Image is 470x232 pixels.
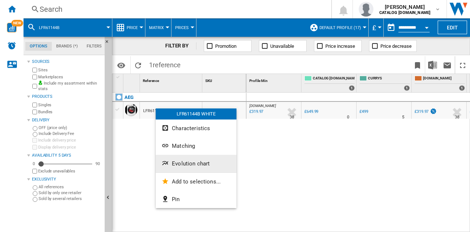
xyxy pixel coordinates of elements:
[156,173,236,190] button: Add to selections...
[156,155,236,172] button: Evolution chart
[172,125,210,132] span: Characteristics
[156,190,236,208] button: Pin...
[156,137,236,155] button: Matching
[156,108,236,119] div: LFR61144B WHITE
[156,119,236,137] button: Characteristics
[172,196,180,203] span: Pin
[172,160,210,167] span: Evolution chart
[172,178,221,185] span: Add to selections...
[172,143,195,149] span: Matching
